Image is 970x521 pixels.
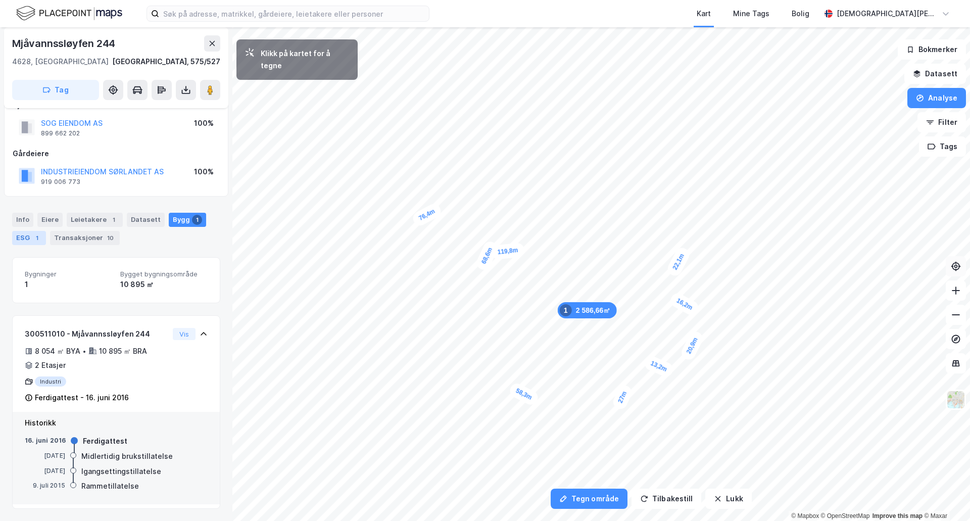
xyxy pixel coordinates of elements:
div: Map marker [680,329,705,362]
div: [GEOGRAPHIC_DATA], 575/527 [112,56,220,68]
div: Igangsettingstillatelse [81,465,161,478]
div: 10 895 ㎡ [120,278,208,291]
div: 1 [560,304,572,316]
div: Eiere [37,213,63,227]
div: 919 006 773 [41,178,80,186]
div: [DEMOGRAPHIC_DATA][PERSON_NAME] [837,8,938,20]
button: Tags [919,136,966,157]
div: 100% [194,166,214,178]
div: Map marker [491,243,524,260]
div: Map marker [611,383,634,411]
div: 1 [192,215,202,225]
div: Klikk på kartet for å tegne [261,48,350,72]
div: 1 [109,215,119,225]
button: Vis [173,328,196,340]
div: Gårdeiere [13,148,220,160]
div: ESG [12,231,46,245]
a: OpenStreetMap [821,512,870,519]
div: Mjåvannssløyfen 244 [12,35,117,52]
div: Rammetillatelse [81,480,139,492]
div: 10 895 ㎡ BRA [99,345,147,357]
a: Mapbox [791,512,819,519]
div: 8 054 ㎡ BYA [35,345,80,357]
div: Map marker [665,246,692,278]
button: Tilbakestill [632,489,701,509]
div: 300511010 - Mjåvannssløyfen 244 [25,328,169,340]
div: 10 [105,233,116,243]
div: Map marker [668,291,701,317]
div: Bolig [792,8,809,20]
div: Ferdigattest [83,435,127,447]
div: 1 [25,278,112,291]
div: 9. juli 2015 [25,481,65,490]
div: Kart [697,8,711,20]
div: Historikk [25,417,208,429]
div: Midlertidig brukstillatelse [81,450,173,462]
img: logo.f888ab2527a4732fd821a326f86c7f29.svg [16,5,122,22]
div: Map marker [558,302,617,318]
div: 1 [32,233,42,243]
div: 4628, [GEOGRAPHIC_DATA] [12,56,109,68]
img: Z [946,390,965,409]
div: Mine Tags [733,8,769,20]
div: Ferdigattest - 16. juni 2016 [35,392,129,404]
button: Analyse [907,88,966,108]
iframe: Chat Widget [919,472,970,521]
div: 899 662 202 [41,129,80,137]
div: [DATE] [25,451,65,460]
button: Lukk [705,489,751,509]
div: 16. juni 2016 [25,436,66,445]
div: • [82,347,86,355]
div: Transaksjoner [50,231,120,245]
div: Kontrollprogram for chat [919,472,970,521]
div: Map marker [474,240,500,272]
button: Tag [12,80,99,100]
input: Søk på adresse, matrikkel, gårdeiere, leietakere eller personer [159,6,429,21]
div: Map marker [643,354,675,379]
div: Datasett [127,213,165,227]
a: Improve this map [872,512,923,519]
div: Info [12,213,33,227]
div: Map marker [508,381,540,407]
button: Filter [917,112,966,132]
button: Tegn område [551,489,627,509]
div: Map marker [411,202,443,228]
button: Datasett [904,64,966,84]
div: [DATE] [25,466,65,476]
span: Bygninger [25,270,112,278]
button: Bokmerker [898,39,966,60]
div: Bygg [169,213,206,227]
span: Bygget bygningsområde [120,270,208,278]
div: 2 Etasjer [35,359,66,371]
div: Leietakere [67,213,123,227]
div: 100% [194,117,214,129]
